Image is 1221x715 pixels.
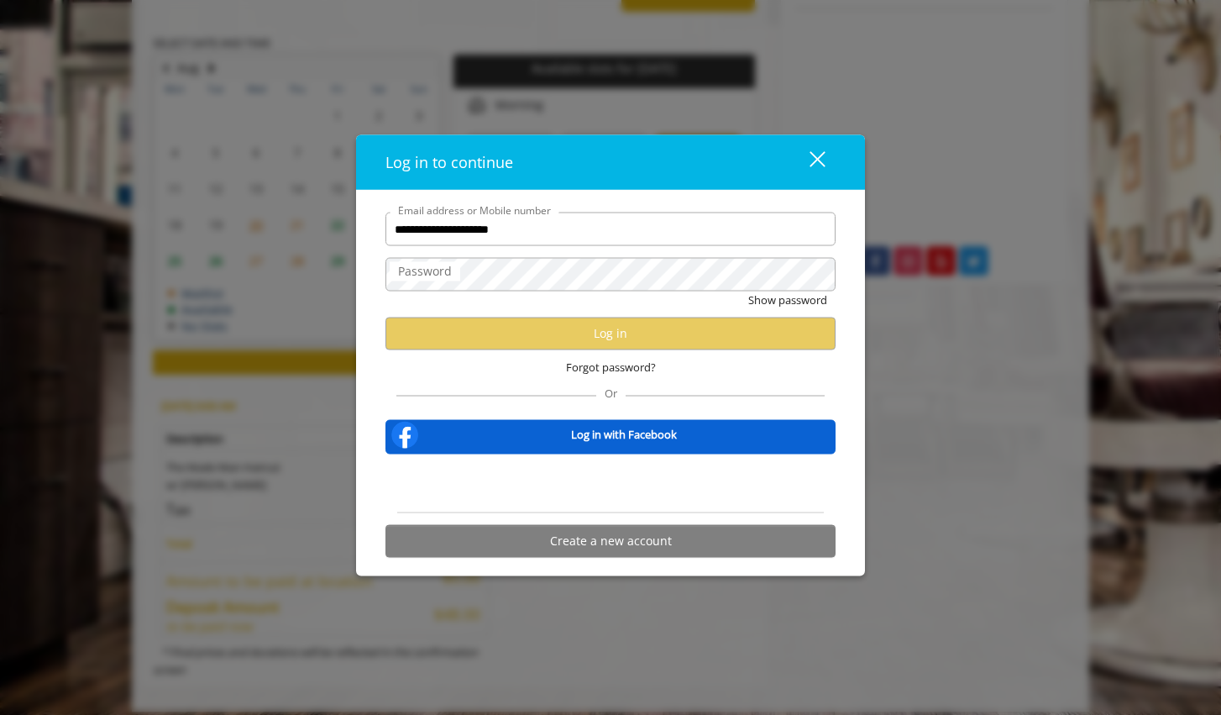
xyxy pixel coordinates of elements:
span: Forgot password? [566,359,656,376]
div: close dialog [790,150,824,175]
button: Create a new account [385,524,836,557]
button: close dialog [778,145,836,180]
input: Password [385,258,836,292]
div: Sign in with Google. Opens in new tab [533,465,688,502]
img: facebook-logo [388,418,422,451]
label: Password [390,262,460,281]
iframe: Sign in with Google Button [525,465,696,502]
button: Show password [748,292,827,309]
b: Log in with Facebook [571,426,677,444]
label: Email address or Mobile number [390,202,559,218]
input: Email address or Mobile number [385,213,836,246]
span: Or [596,385,626,400]
button: Log in [385,318,836,350]
span: Log in to continue [385,152,513,172]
